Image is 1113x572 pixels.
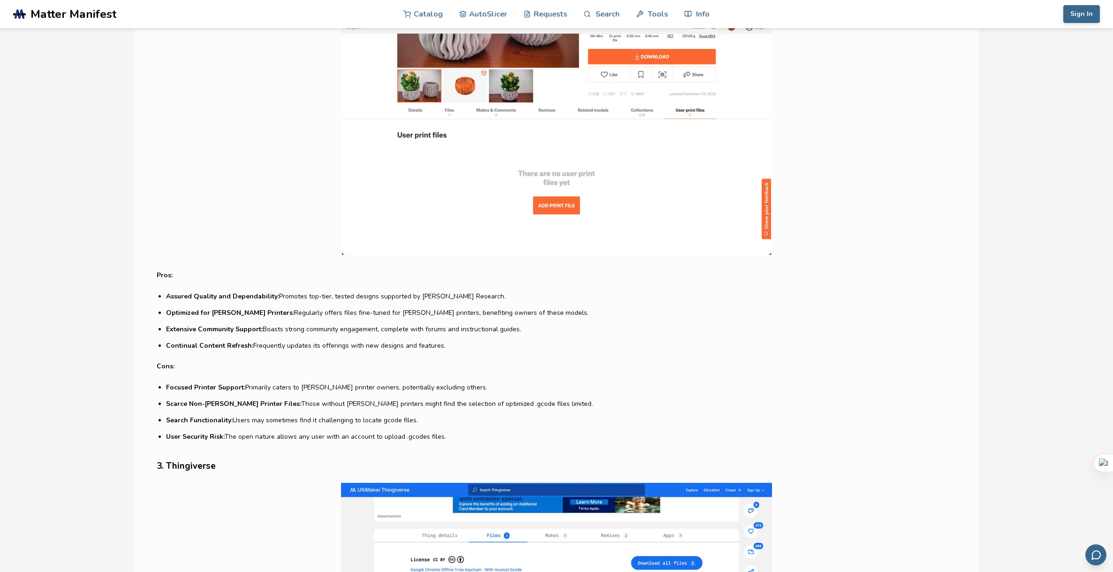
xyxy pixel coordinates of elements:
strong: Cons: [157,362,174,371]
strong: Optimized for [PERSON_NAME] Printers: [166,308,294,317]
strong: Pros: [157,271,173,280]
strong: Focused Printer Support: [166,383,245,392]
h3: 3. Thingiverse [157,459,956,473]
strong: User Security Risk: [166,432,225,441]
strong: Extensive Community Support: [166,325,263,334]
strong: Scarce Non-[PERSON_NAME] Printer Files: [166,399,301,408]
li: Frequently updates its offerings with new designs and features. [166,341,956,351]
button: Sign In [1063,5,1100,23]
li: Regularly offers files fine-tuned for [PERSON_NAME] printers, benefiting owners of these models. [166,308,956,318]
button: Send feedback via email [1085,544,1106,565]
span: Matter Manifest [30,8,116,21]
li: Boasts strong community engagement, complete with forums and instructional guides. [166,324,956,334]
strong: Assured Quality and Dependability: [166,292,279,301]
li: Primarily caters to [PERSON_NAME] printer owners, potentially excluding others. [166,382,956,392]
li: The open nature allows any user with an account to upload .gcodes files. [166,432,956,442]
strong: Search Functionality: [166,416,233,425]
li: Those without [PERSON_NAME] printers might find the selection of optimized .gcode files limited. [166,399,956,409]
li: Users may sometimes find it challenging to locate gcode files. [166,415,956,425]
li: Promotes top-tier, tested designs supported by [PERSON_NAME] Research. [166,291,956,301]
strong: Continual Content Refresh: [166,341,253,350]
